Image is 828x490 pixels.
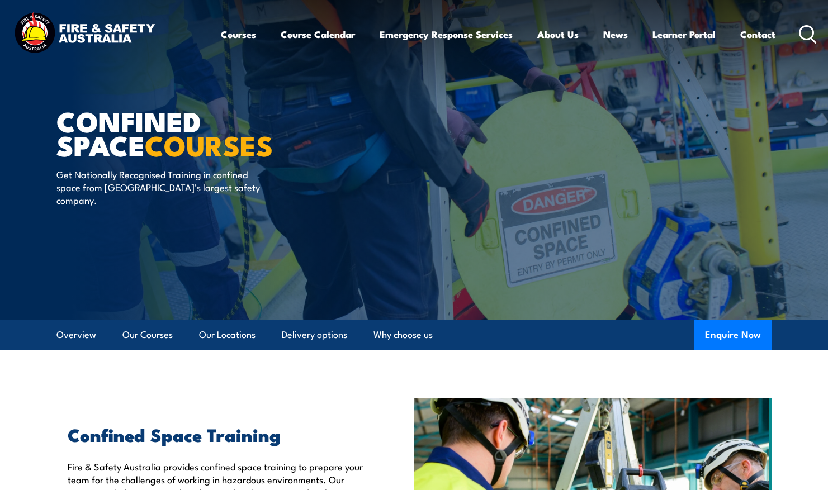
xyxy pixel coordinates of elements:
a: Why choose us [373,320,433,350]
a: Learner Portal [652,20,716,49]
a: About Us [537,20,579,49]
p: Get Nationally Recognised Training in confined space from [GEOGRAPHIC_DATA]’s largest safety comp... [56,168,261,207]
h1: Confined Space [56,108,333,156]
a: Course Calendar [281,20,355,49]
a: Delivery options [282,320,347,350]
a: Emergency Response Services [380,20,513,49]
a: Overview [56,320,96,350]
a: Our Courses [122,320,173,350]
a: News [603,20,628,49]
a: Contact [740,20,775,49]
strong: COURSES [145,123,273,166]
h2: Confined Space Training [68,426,363,442]
button: Enquire Now [694,320,772,350]
a: Our Locations [199,320,256,350]
a: Courses [221,20,256,49]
